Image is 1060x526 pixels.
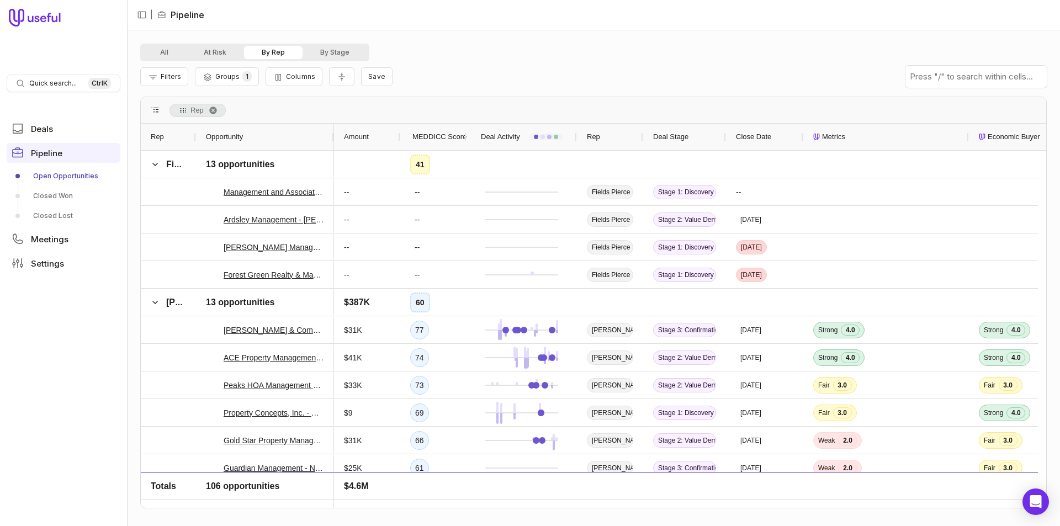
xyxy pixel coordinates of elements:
[224,434,324,447] a: Gold Star Property Management - New Deal
[1006,490,1025,501] span: 4.0
[999,435,1017,446] span: 3.0
[7,187,120,205] a: Closed Won
[344,406,353,419] span: $9
[88,78,111,89] kbd: Ctrl K
[740,381,761,390] time: [DATE]
[169,104,226,117] div: Row Groups
[988,130,1040,144] span: Economic Buyer
[224,489,324,502] a: HOA Management Solutions Deal
[410,183,424,201] div: --
[1006,407,1025,418] span: 4.0
[410,403,429,422] div: 69
[224,461,324,475] a: Guardian Management - New Deal
[166,297,240,307] span: [PERSON_NAME]
[166,160,221,169] span: Fields Pierce
[1022,488,1049,515] div: Open Intercom Messenger
[587,240,633,254] span: Fields Pierce
[361,67,393,86] button: Create a new saved view
[7,143,120,163] a: Pipeline
[344,323,362,337] span: $31K
[410,376,429,395] div: 73
[818,353,838,362] span: Strong
[838,463,857,474] span: 2.0
[344,268,349,281] span: --
[841,352,860,363] span: 4.0
[244,46,303,59] button: By Rep
[412,130,467,144] span: MEDDICC Score
[344,461,362,475] span: $25K
[841,325,860,336] span: 4.0
[410,348,429,367] div: 74
[818,464,835,472] span: Weak
[653,378,716,392] span: Stage 2: Value Demonstration
[224,323,324,337] a: [PERSON_NAME] & Company - New Deal
[410,124,457,150] div: MEDDICC Score
[206,130,243,144] span: Opportunity
[224,241,324,254] a: [PERSON_NAME] Management, Inc. - [PERSON_NAME] Deal
[838,435,857,446] span: 2.0
[653,212,716,227] span: Stage 2: Value Demonstration
[587,130,600,144] span: Rep
[7,253,120,273] a: Settings
[984,491,1003,500] span: Strong
[587,212,633,227] span: Fields Pierce
[653,488,716,503] span: Stage 2: Value Demonstration
[190,104,204,117] span: Rep
[736,130,771,144] span: Close Date
[344,241,349,254] span: --
[818,408,830,417] span: Fair
[822,130,845,144] span: Metrics
[224,185,324,199] a: Management and Associates - [PERSON_NAME] Deal
[999,380,1017,391] span: 3.0
[653,406,716,420] span: Stage 1: Discovery
[206,158,274,171] span: 13 opportunities
[481,130,520,144] span: Deal Activity
[344,213,349,226] span: --
[151,130,164,144] span: Rep
[410,321,429,339] div: 77
[7,119,120,139] a: Deals
[150,8,153,22] span: |
[410,293,430,312] div: 60
[31,259,64,268] span: Settings
[410,431,429,450] div: 66
[186,46,244,59] button: At Risk
[833,490,852,501] span: 3.0
[215,72,240,81] span: Groups
[410,211,424,229] div: --
[31,125,53,133] span: Deals
[984,353,1003,362] span: Strong
[984,408,1003,417] span: Strong
[587,268,633,282] span: Fields Pierce
[344,296,370,309] span: $387K
[224,351,324,364] a: ACE Property Management, Inc. - New Deal
[344,185,349,199] span: --
[7,229,120,249] a: Meetings
[984,436,995,445] span: Fair
[740,491,761,500] time: [DATE]
[905,66,1047,88] input: Press "/" to search within cells...
[224,268,324,281] a: Forest Green Realty & Management - [PERSON_NAME] Deal
[161,72,181,81] span: Filters
[344,434,362,447] span: $31K
[740,464,761,472] time: [DATE]
[410,266,424,284] div: --
[653,240,716,254] span: Stage 1: Discovery
[1006,352,1025,363] span: 4.0
[818,381,830,390] span: Fair
[29,79,77,88] span: Quick search...
[344,489,362,502] span: $62K
[587,323,633,337] span: [PERSON_NAME]
[740,326,761,334] time: [DATE]
[984,326,1003,334] span: Strong
[587,185,633,199] span: Fields Pierce
[833,407,852,418] span: 3.0
[344,351,362,364] span: $41K
[740,408,761,417] time: [DATE]
[587,461,633,475] span: [PERSON_NAME]
[726,178,803,205] div: --
[833,380,852,391] span: 3.0
[224,213,324,226] a: Ardsley Management - [PERSON_NAME]
[653,350,716,365] span: Stage 2: Value Demonstration
[410,459,429,477] div: 61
